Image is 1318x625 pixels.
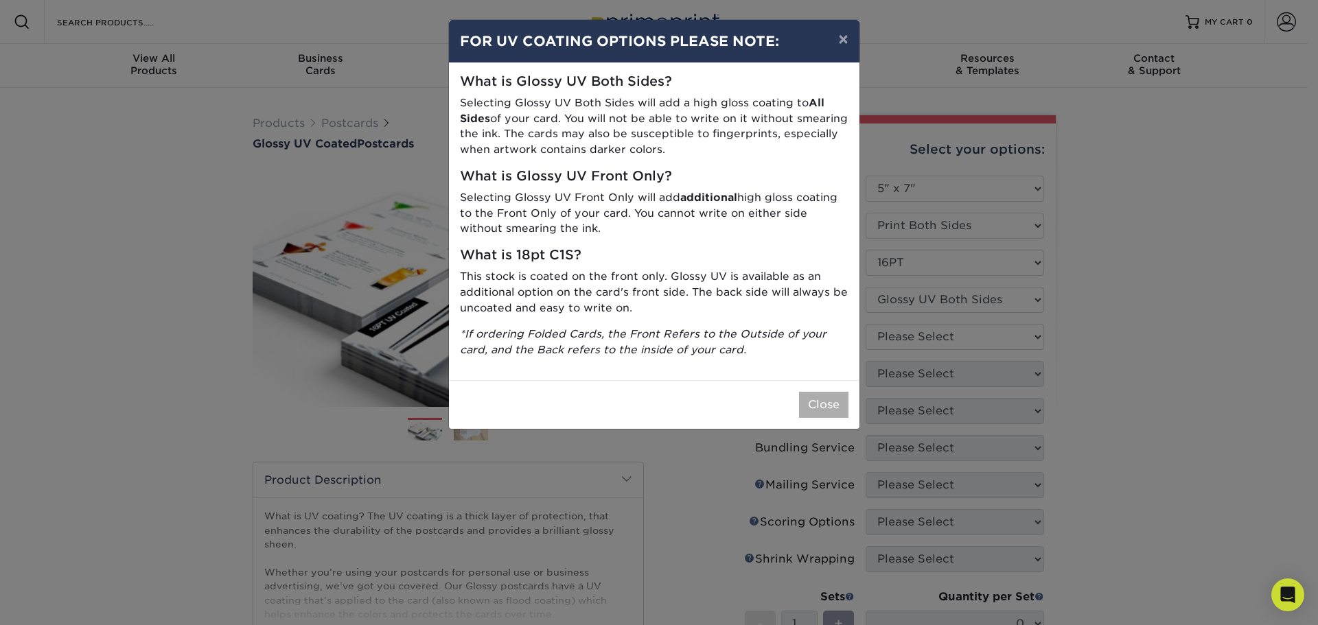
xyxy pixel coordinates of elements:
h4: FOR UV COATING OPTIONS PLEASE NOTE: [460,31,848,51]
button: Close [799,392,848,418]
strong: All Sides [460,96,824,125]
p: This stock is coated on the front only. Glossy UV is available as an additional option on the car... [460,269,848,316]
p: Selecting Glossy UV Front Only will add high gloss coating to the Front Only of your card. You ca... [460,190,848,237]
h5: What is 18pt C1S? [460,248,848,263]
h5: What is Glossy UV Both Sides? [460,74,848,90]
button: × [827,20,859,58]
i: *If ordering Folded Cards, the Front Refers to the Outside of your card, and the Back refers to t... [460,327,826,356]
p: Selecting Glossy UV Both Sides will add a high gloss coating to of your card. You will not be abl... [460,95,848,158]
strong: additional [680,191,737,204]
h5: What is Glossy UV Front Only? [460,169,848,185]
div: Open Intercom Messenger [1271,578,1304,611]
